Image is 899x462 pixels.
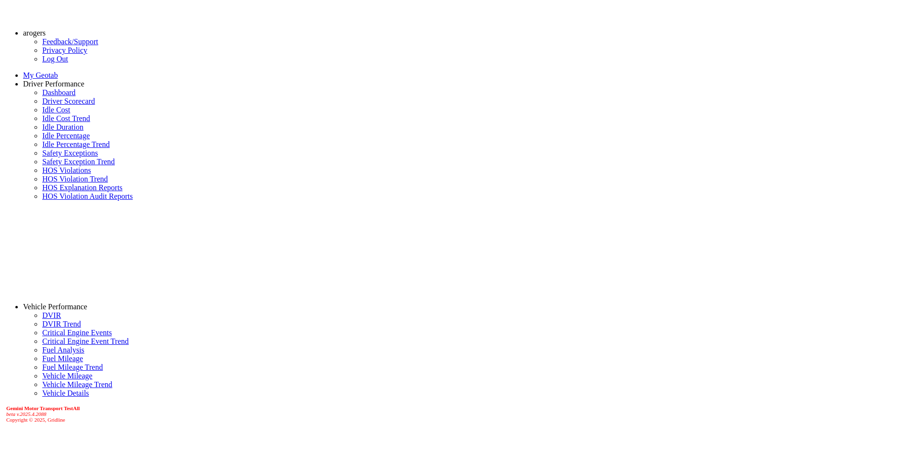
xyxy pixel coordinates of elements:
a: HOS Violation Audit Reports [42,192,133,200]
a: Idle Cost [42,106,70,114]
a: arogers [23,29,46,37]
i: beta v.2025.4.2088 [6,411,47,417]
a: Driver Scorecard [42,97,95,105]
div: Copyright © 2025, Gridline [6,405,895,423]
a: My Geotab [23,71,58,79]
a: Vehicle Mileage Trend [42,380,112,389]
a: HOS Explanation Reports [42,183,122,192]
a: Log Out [42,55,68,63]
a: Fuel Mileage [42,354,83,363]
a: Idle Cost Trend [42,114,90,122]
a: Driver Performance [23,80,85,88]
a: Critical Engine Events [42,328,112,337]
a: Safety Exceptions [42,149,98,157]
a: Idle Percentage [42,132,90,140]
a: HOS Violations [42,166,91,174]
a: Critical Engine Event Trend [42,337,129,345]
a: DVIR Trend [42,320,81,328]
a: Safety Exception Trend [42,158,115,166]
a: Vehicle Performance [23,303,87,311]
a: Idle Percentage Trend [42,140,109,148]
a: Fuel Mileage Trend [42,363,103,371]
a: Dashboard [42,88,75,97]
a: HOS Violation Trend [42,175,108,183]
a: Vehicle Details [42,389,89,397]
a: Idle Duration [42,123,84,131]
a: Vehicle Mileage [42,372,92,380]
b: Gemini Motor Transport TestAll [6,405,80,411]
a: DVIR [42,311,61,319]
a: Privacy Policy [42,46,87,54]
a: Fuel Analysis [42,346,85,354]
a: Feedback/Support [42,37,98,46]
